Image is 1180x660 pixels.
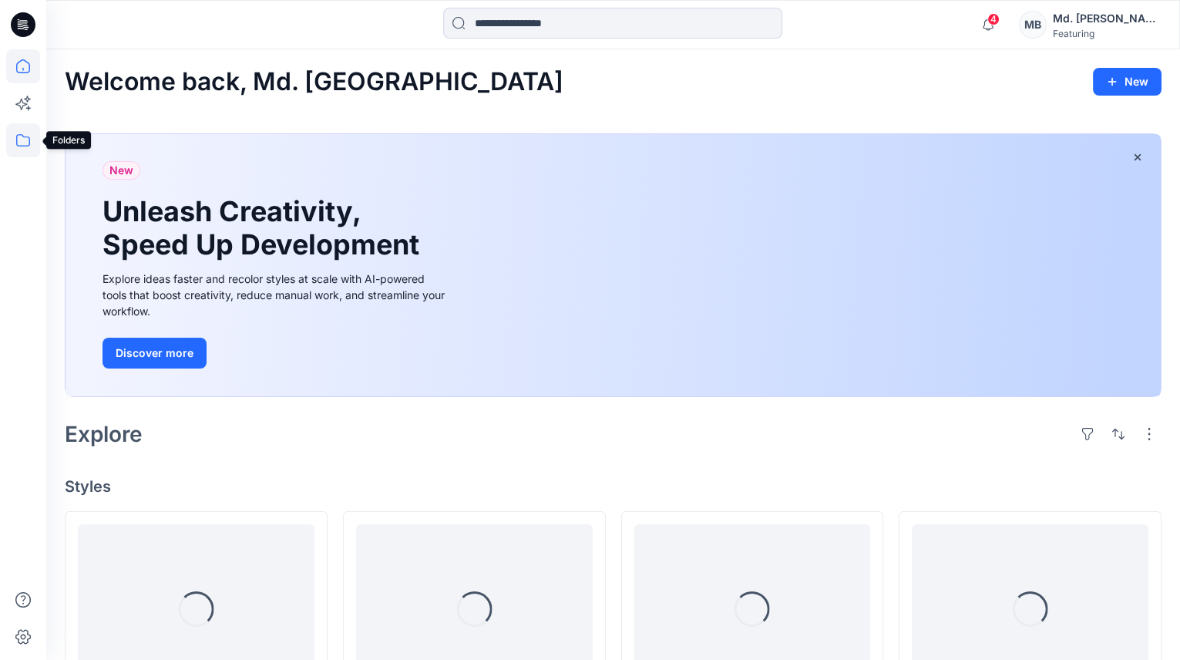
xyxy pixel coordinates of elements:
[103,195,426,261] h1: Unleash Creativity, Speed Up Development
[103,338,449,369] a: Discover more
[1053,28,1161,39] div: Featuring
[1093,68,1162,96] button: New
[103,338,207,369] button: Discover more
[65,477,1162,496] h4: Styles
[1053,9,1161,28] div: Md. [PERSON_NAME]
[1019,11,1047,39] div: MB
[109,161,133,180] span: New
[65,422,143,446] h2: Explore
[987,13,1000,25] span: 4
[103,271,449,319] div: Explore ideas faster and recolor styles at scale with AI-powered tools that boost creativity, red...
[65,68,563,96] h2: Welcome back, Md. [GEOGRAPHIC_DATA]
